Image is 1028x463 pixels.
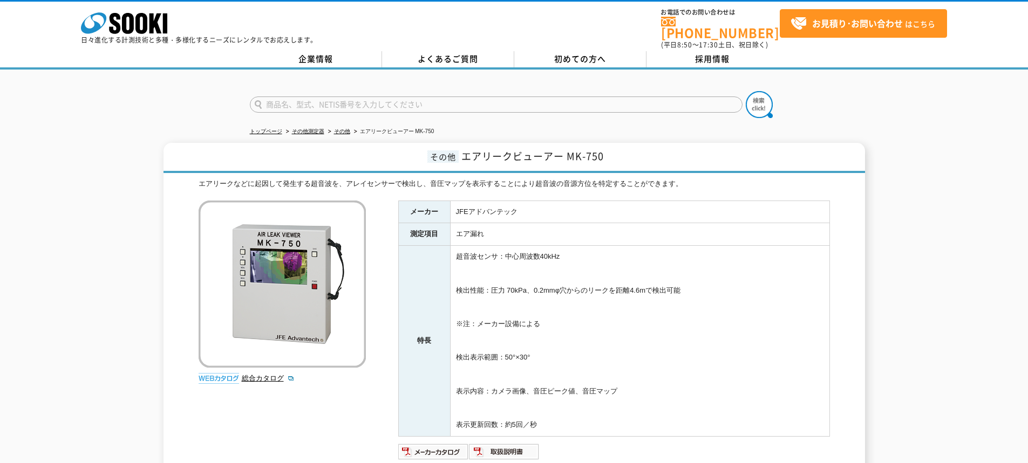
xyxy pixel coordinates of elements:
[398,223,450,246] th: 測定項目
[450,246,829,437] td: 超音波センサ：中心周波数40kHz 検出性能：圧力 70kPa、0.2mmφ穴からのリークを距離4.6mで検出可能 ※注：メーカー設備による 検出表示範囲：50°×30° 表示内容：カメラ画像、...
[746,91,773,118] img: btn_search.png
[199,178,830,190] div: エアリークなどに起因して発生する超音波を、アレイセンサーで検出し、音圧マップを表示することにより超音波の音源方位を特定することができます。
[334,128,350,134] a: その他
[427,150,459,163] span: その他
[81,37,317,43] p: 日々進化する計測技術と多種・多様化するニーズにレンタルでお応えします。
[780,9,947,38] a: お見積り･お問い合わせはこちら
[398,246,450,437] th: 特長
[398,201,450,223] th: メーカー
[242,374,295,382] a: 総合カタログ
[382,51,514,67] a: よくあるご質問
[450,223,829,246] td: エア漏れ
[554,53,606,65] span: 初めての方へ
[250,96,743,113] input: 商品名、型式、NETIS番号を入力してください
[677,40,692,50] span: 8:50
[661,17,780,39] a: [PHONE_NUMBER]
[398,443,469,460] img: メーカーカタログ
[352,126,434,137] li: エアリークビューアー MK-750
[450,201,829,223] td: JFEアドバンテック
[699,40,718,50] span: 17:30
[812,17,903,30] strong: お見積り･お問い合わせ
[661,40,768,50] span: (平日 ～ 土日、祝日除く)
[661,9,780,16] span: お電話でのお問い合わせは
[199,373,239,384] img: webカタログ
[469,450,540,458] a: 取扱説明書
[646,51,779,67] a: 採用情報
[250,128,282,134] a: トップページ
[791,16,935,32] span: はこちら
[398,450,469,458] a: メーカーカタログ
[199,201,366,368] img: エアリークビューアー MK-750
[250,51,382,67] a: 企業情報
[461,149,604,163] span: エアリークビューアー MK-750
[292,128,324,134] a: その他測定器
[469,443,540,460] img: 取扱説明書
[514,51,646,67] a: 初めての方へ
